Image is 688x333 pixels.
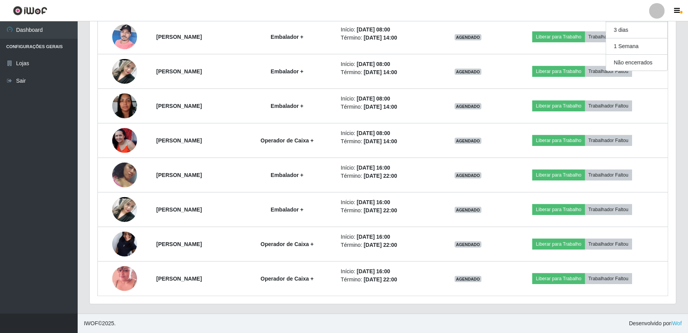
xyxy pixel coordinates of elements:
strong: [PERSON_NAME] [156,276,202,282]
time: [DATE] 08:00 [357,130,390,136]
li: Término: [341,103,435,111]
img: 1756499423375.jpeg [112,153,137,197]
li: Término: [341,34,435,42]
time: [DATE] 16:00 [357,234,390,240]
button: Trabalhador Faltou [585,170,632,180]
button: Trabalhador Faltou [585,239,632,250]
span: AGENDADO [455,69,482,75]
button: Trabalhador Faltou [585,101,632,111]
strong: [PERSON_NAME] [156,34,202,40]
button: Trabalhador Faltou [585,66,632,77]
li: Início: [341,233,435,241]
button: Trabalhador Faltou [585,31,632,42]
time: [DATE] 22:00 [364,242,397,248]
button: Liberar para Trabalho [532,170,585,180]
time: [DATE] 14:00 [364,104,397,110]
li: Término: [341,172,435,180]
strong: Operador de Caixa + [261,241,314,247]
strong: Embalador + [271,34,303,40]
strong: [PERSON_NAME] [156,103,202,109]
button: Liberar para Trabalho [532,135,585,146]
strong: [PERSON_NAME] [156,68,202,75]
strong: [PERSON_NAME] [156,206,202,213]
li: Término: [341,206,435,215]
img: 1743338839822.jpeg [112,128,137,153]
li: Término: [341,241,435,249]
img: 1755712424414.jpeg [112,182,137,237]
button: Trabalhador Faltou [585,273,632,284]
strong: Operador de Caixa + [261,276,314,282]
img: 1755712424414.jpeg [112,44,137,99]
img: 1735860830923.jpeg [112,20,137,53]
time: [DATE] 22:00 [364,173,397,179]
strong: Operador de Caixa + [261,137,314,144]
button: Liberar para Trabalho [532,101,585,111]
button: Liberar para Trabalho [532,204,585,215]
span: AGENDADO [455,241,482,248]
button: Liberar para Trabalho [532,273,585,284]
span: AGENDADO [455,103,482,109]
strong: Embalador + [271,103,303,109]
button: Trabalhador Faltou [585,135,632,146]
li: Início: [341,129,435,137]
button: Trabalhador Faltou [585,204,632,215]
time: [DATE] 22:00 [364,207,397,213]
span: AGENDADO [455,34,482,40]
img: 1751659214468.jpeg [112,89,137,122]
button: 3 dias [606,22,667,38]
li: Início: [341,267,435,276]
strong: [PERSON_NAME] [156,241,202,247]
li: Início: [341,198,435,206]
a: iWof [671,320,682,326]
button: Liberar para Trabalho [532,31,585,42]
time: [DATE] 08:00 [357,26,390,33]
img: 1752079661921.jpeg [112,257,137,301]
time: [DATE] 16:00 [357,268,390,274]
li: Término: [341,137,435,146]
li: Início: [341,60,435,68]
time: [DATE] 14:00 [364,69,397,75]
strong: Embalador + [271,68,303,75]
li: Início: [341,26,435,34]
strong: Embalador + [271,206,303,213]
span: AGENDADO [455,138,482,144]
strong: [PERSON_NAME] [156,172,202,178]
span: © 2025 . [84,319,116,328]
span: Desenvolvido por [629,319,682,328]
button: Não encerrados [606,55,667,71]
li: Término: [341,276,435,284]
li: Término: [341,68,435,76]
time: [DATE] 16:00 [357,165,390,171]
time: [DATE] 08:00 [357,61,390,67]
button: 1 Semana [606,38,667,55]
li: Início: [341,164,435,172]
time: [DATE] 14:00 [364,138,397,144]
img: 1742948591558.jpeg [112,217,137,272]
li: Início: [341,95,435,103]
time: [DATE] 16:00 [357,199,390,205]
span: IWOF [84,320,98,326]
strong: [PERSON_NAME] [156,137,202,144]
button: Liberar para Trabalho [532,239,585,250]
strong: Embalador + [271,172,303,178]
span: AGENDADO [455,207,482,213]
span: AGENDADO [455,172,482,179]
time: [DATE] 14:00 [364,35,397,41]
time: [DATE] 08:00 [357,95,390,102]
span: AGENDADO [455,276,482,282]
time: [DATE] 22:00 [364,276,397,283]
img: CoreUI Logo [13,6,47,16]
button: Liberar para Trabalho [532,66,585,77]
